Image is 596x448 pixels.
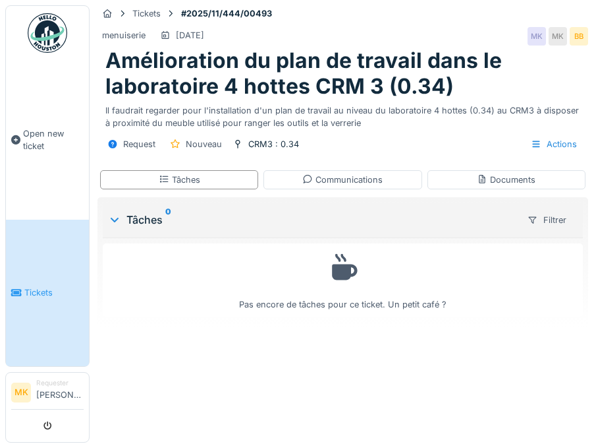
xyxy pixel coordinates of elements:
div: Documents [477,174,535,186]
li: [PERSON_NAME] [36,378,84,406]
div: MK [528,27,546,46]
a: Open new ticket [6,60,89,220]
div: MK [549,27,567,46]
span: Open new ticket [23,127,84,152]
div: Tickets [132,7,161,20]
strong: #2025/11/444/00493 [176,7,277,20]
div: Request [123,138,155,150]
div: Actions [525,135,583,154]
img: Badge_color-CXgf-gQk.svg [28,13,67,53]
sup: 0 [165,212,171,228]
li: MK [11,383,31,402]
span: Tickets [24,286,84,299]
div: Communications [302,174,383,186]
div: BB [570,27,588,46]
a: Tickets [6,220,89,367]
div: Requester [36,378,84,388]
div: Pas encore de tâches pour ce ticket. Un petit café ? [111,249,574,311]
div: Nouveau [186,138,222,150]
div: Tâches [108,212,516,228]
a: MK Requester[PERSON_NAME] [11,378,84,410]
div: CRM3 : 0.34 [248,138,299,150]
div: Filtrer [522,210,572,230]
div: menuiserie [102,29,146,42]
div: Il faudrait regarder pour l'installation d'un plan de travail au niveau du laboratoire 4 hottes (... [105,99,580,129]
div: [DATE] [176,29,204,42]
h1: Amélioration du plan de travail dans le laboratoire 4 hottes CRM 3 (0.34) [105,48,580,99]
div: Tâches [159,174,200,186]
